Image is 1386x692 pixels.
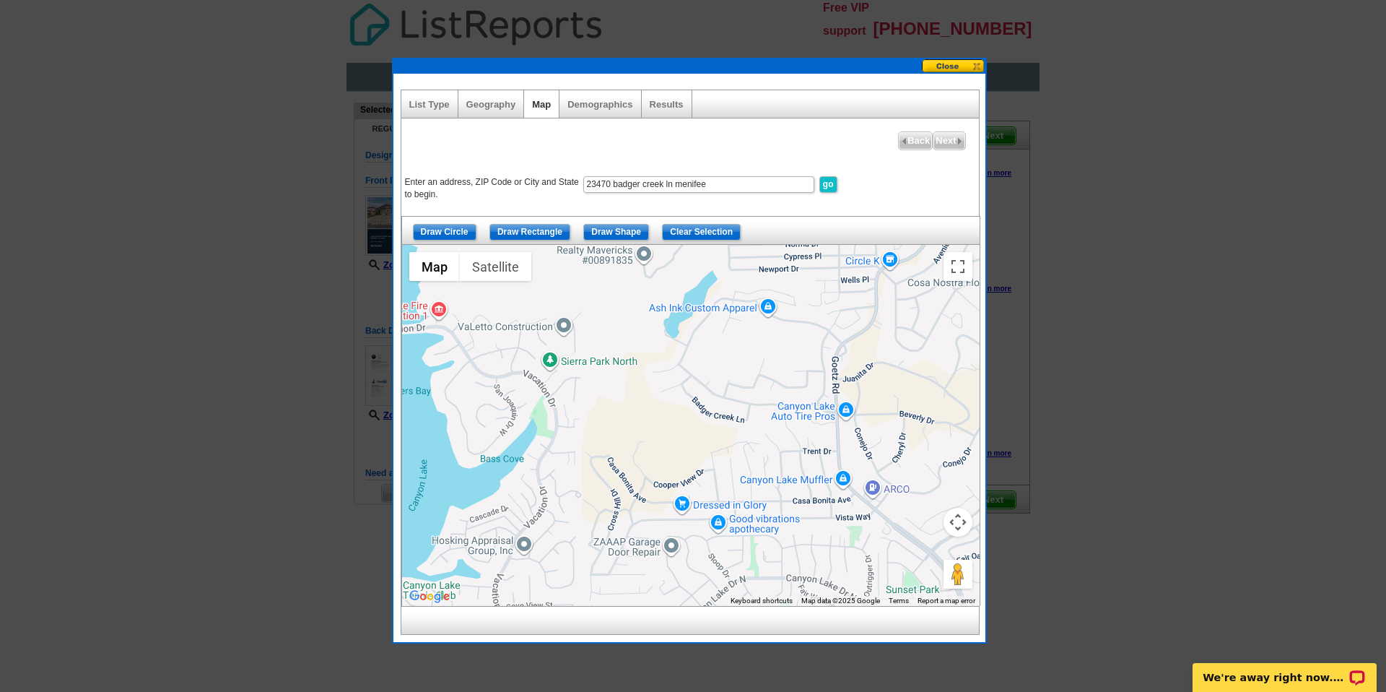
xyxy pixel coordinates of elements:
[933,131,965,150] a: Next
[460,252,531,281] button: Show satellite imagery
[819,176,837,193] input: go
[943,560,972,589] button: Drag Pegman onto the map to open Street View
[918,597,975,605] a: Report a map error
[532,99,551,110] a: Map
[1183,646,1386,692] iframe: LiveChat chat widget
[466,99,516,110] a: Geography
[405,176,582,201] label: Enter an address, ZIP Code or City and State to begin.
[567,99,632,110] a: Demographics
[899,132,932,150] span: Back
[731,596,793,606] button: Keyboard shortcuts
[406,587,453,606] img: Google
[956,138,963,144] img: button-next-arrow-gray.png
[943,508,972,537] button: Map camera controls
[933,132,964,150] span: Next
[583,224,649,241] input: Draw Shape
[413,224,476,241] input: Draw Circle
[889,597,909,605] a: Terms (opens in new tab)
[901,138,907,144] img: button-prev-arrow-gray.png
[406,587,453,606] a: Open this area in Google Maps (opens a new window)
[943,252,972,281] button: Toggle fullscreen view
[662,224,741,241] input: Clear Selection
[409,252,460,281] button: Show street map
[650,99,684,110] a: Results
[489,224,570,241] input: Draw Rectangle
[898,131,933,150] a: Back
[801,597,880,605] span: Map data ©2025 Google
[409,99,450,110] a: List Type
